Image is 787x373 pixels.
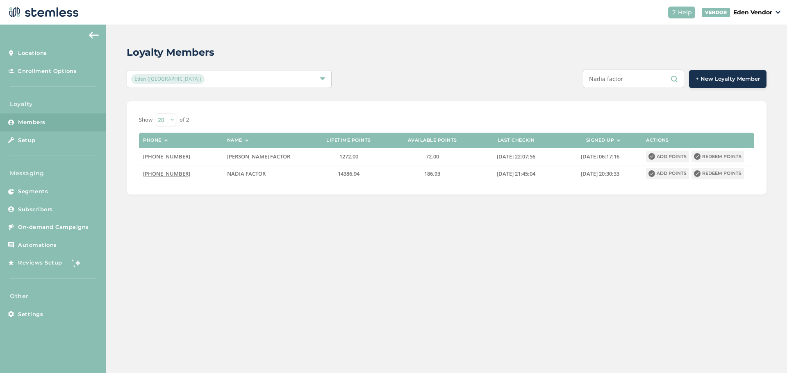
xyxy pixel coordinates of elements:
span: [DATE] 20:30:33 [581,170,619,177]
span: 186.93 [424,170,440,177]
span: Help [678,8,692,17]
span: [PHONE_NUMBER] [143,153,190,160]
div: VENDOR [702,8,730,17]
span: Automations [18,241,57,249]
label: NADIA FACTOR [227,170,303,177]
p: Eden Vendor [733,8,772,17]
img: logo-dark-0685b13c.svg [7,4,79,20]
label: Show [139,116,152,124]
span: On-demand Campaigns [18,223,89,231]
span: [PERSON_NAME] FACTOR [227,153,290,160]
img: icon_down-arrow-small-66adaf34.svg [776,11,780,14]
button: + New Loyalty Member [689,70,767,88]
label: 2025-08-16 21:45:04 [478,170,554,177]
span: + New Loyalty Member [696,75,760,83]
span: 72.00 [426,153,439,160]
label: 186.93 [395,170,470,177]
label: NADIA AGUILAR FACTOR [227,153,303,160]
label: Lifetime points [326,138,371,143]
input: Search [583,70,684,88]
span: NADIA FACTOR [227,170,266,177]
label: 14386.94 [311,170,386,177]
span: Reviews Setup [18,259,62,267]
img: icon-arrow-back-accent-c549486e.svg [89,32,99,38]
th: Actions [642,133,754,148]
span: Eden ([GEOGRAPHIC_DATA]) [131,74,205,84]
img: icon-sort-1e1d7615.svg [164,140,168,142]
span: Enrollment Options [18,67,77,75]
button: Add points [646,151,689,162]
label: 2024-06-03 20:30:33 [562,170,638,177]
span: [DATE] 21:45:04 [497,170,535,177]
img: icon-help-white-03924b79.svg [671,10,676,15]
label: 72.00 [395,153,470,160]
label: Name [227,138,242,143]
h2: Loyalty Members [127,45,214,60]
label: of 2 [180,116,189,124]
label: Available points [408,138,457,143]
label: Signed up [586,138,614,143]
label: (918) 505-8645 [143,170,218,177]
button: Redeem points [691,151,744,162]
label: (972) 333-4137 [143,153,218,160]
label: Last checkin [498,138,535,143]
span: [DATE] 06:17:16 [581,153,619,160]
img: glitter-stars-b7820f95.gif [68,255,85,271]
span: Setup [18,136,36,145]
label: 2024-01-22 06:17:16 [562,153,638,160]
label: 1272.00 [311,153,386,160]
span: 14386.94 [338,170,359,177]
label: Phone [143,138,161,143]
iframe: Chat Widget [746,334,787,373]
span: [PHONE_NUMBER] [143,170,190,177]
button: Add points [646,168,689,179]
span: [DATE] 22:07:56 [497,153,535,160]
span: Segments [18,188,48,196]
button: Redeem points [691,168,744,179]
span: Locations [18,49,47,57]
span: 1272.00 [339,153,358,160]
img: icon-sort-1e1d7615.svg [245,140,249,142]
span: Subscribers [18,206,53,214]
span: Members [18,118,45,127]
img: icon-sort-1e1d7615.svg [616,140,621,142]
span: Settings [18,310,43,319]
label: 2021-10-02 22:07:56 [478,153,554,160]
